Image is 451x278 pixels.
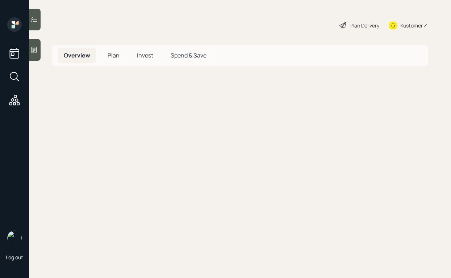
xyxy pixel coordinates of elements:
div: Plan Delivery [350,22,379,29]
span: Overview [64,51,90,59]
span: Invest [137,51,153,59]
img: robby-grisanti-headshot.png [7,231,22,245]
div: Log out [6,254,23,261]
span: Plan [108,51,120,59]
div: Kustomer [400,22,423,29]
span: Spend & Save [171,51,206,59]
